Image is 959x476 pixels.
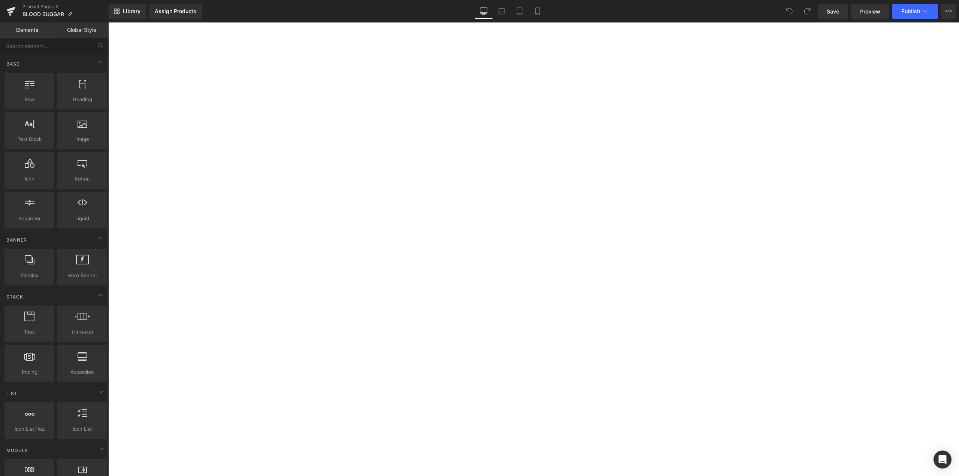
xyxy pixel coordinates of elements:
span: Separator [7,215,52,222]
button: More [941,4,956,19]
a: Mobile [529,4,547,19]
span: Carousel [60,328,105,336]
span: Heading [60,95,105,103]
a: Laptop [493,4,511,19]
span: Tabs [7,328,52,336]
span: Hero Banner [60,272,105,279]
span: Button [60,175,105,183]
span: Save [827,7,839,15]
span: Accordion [60,368,105,376]
span: BLOOD SUGGAR [22,11,64,17]
span: Preview [860,7,880,15]
span: Stack [6,293,24,300]
div: Open Intercom Messenger [934,451,952,469]
span: Liquid [60,215,105,222]
span: List [6,390,18,397]
button: Publish [892,4,938,19]
span: Pricing [7,368,52,376]
span: Icon [7,175,52,183]
span: Module [6,447,29,454]
a: Product Pages [22,4,109,10]
a: Global Style [54,22,109,37]
a: Desktop [475,4,493,19]
span: Base [6,60,20,67]
span: Library [123,8,140,15]
span: Row [7,95,52,103]
a: Tablet [511,4,529,19]
span: Icon List Hoz [7,425,52,433]
button: Redo [800,4,815,19]
div: Assign Products [155,8,196,14]
span: Image [60,135,105,143]
span: Publish [901,8,920,14]
span: Text Block [7,135,52,143]
a: Preview [851,4,889,19]
span: Banner [6,236,28,243]
span: Parallax [7,272,52,279]
button: Undo [782,4,797,19]
span: Icon List [60,425,105,433]
a: New Library [109,4,146,19]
